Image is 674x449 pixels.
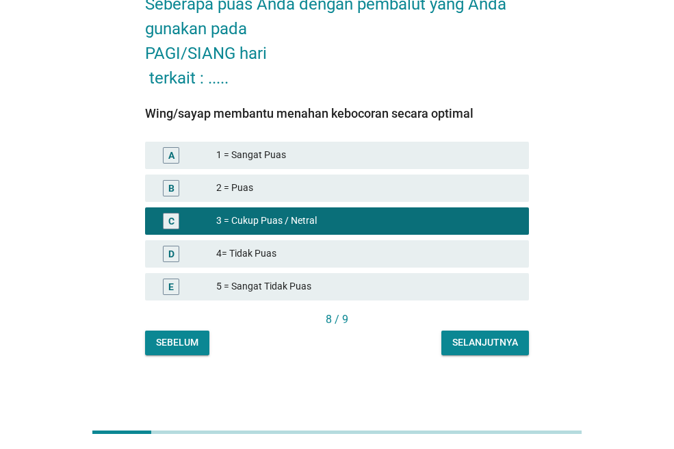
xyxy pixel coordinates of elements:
div: B [168,181,174,195]
div: 5 = Sangat Tidak Puas [216,279,518,295]
div: 1 = Sangat Puas [216,147,518,164]
button: Selanjutnya [441,331,529,355]
div: 8 / 9 [145,311,529,328]
div: Selanjutnya [452,335,518,350]
div: 4= Tidak Puas [216,246,518,262]
button: Sebelum [145,331,209,355]
div: 3 = Cukup Puas / Netral [216,213,518,229]
div: 2 = Puas [216,180,518,196]
div: Wing/sayap membantu menahan kebocoran secara optimal [145,104,529,123]
div: Sebelum [156,335,198,350]
div: D [168,246,174,261]
div: E [168,279,174,294]
div: A [168,148,174,162]
div: C [168,214,174,228]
